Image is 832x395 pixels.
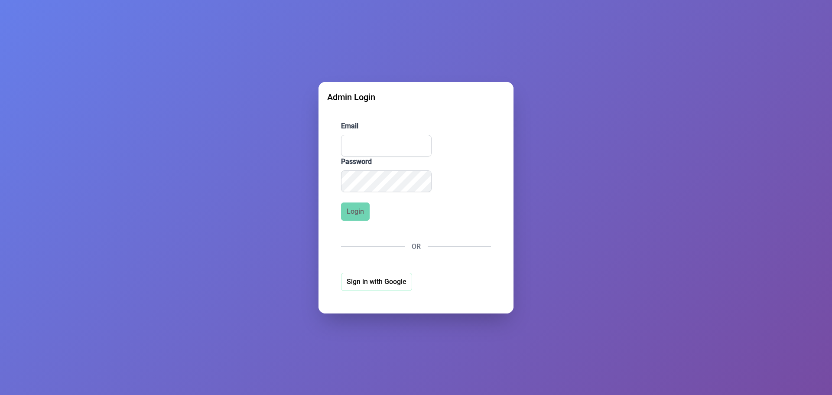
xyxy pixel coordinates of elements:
[341,202,370,221] button: Login
[341,273,412,291] button: Sign in with Google
[347,277,406,287] span: Sign in with Google
[341,121,491,131] label: Email
[341,157,491,167] label: Password
[327,91,505,104] div: Admin Login
[347,206,364,217] span: Login
[341,242,491,252] div: OR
